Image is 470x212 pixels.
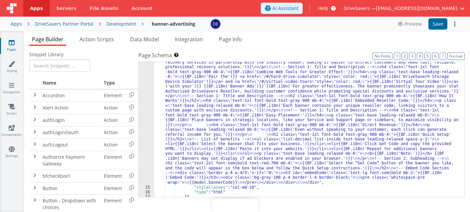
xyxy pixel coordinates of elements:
td: Element [101,170,125,182]
button: 2 [401,53,408,60]
span: Page Schema [138,51,172,59]
td: Button [40,182,101,194]
div: DriveSavers Partner Portal [35,21,93,27]
td: Authorize Payment Gateway [40,151,101,170]
td: Alert Action [40,102,101,114]
div: 17 [139,194,154,199]
button: 3 [409,53,415,60]
td: Element [101,89,125,102]
span: Page Info [219,36,242,43]
button: Save [428,18,447,30]
td: Element [101,151,125,170]
span: Action Scripts [79,36,114,43]
button: Format [447,53,465,60]
div: Apps [11,21,22,27]
span: Name [43,80,56,86]
button: No Folds [373,53,392,60]
td: Accordion [40,89,101,102]
div: 15 [139,185,154,190]
button: 4 [417,53,423,60]
div: 14 [139,41,154,185]
span: DriveSavers — [344,5,376,12]
td: authLoginOauth [40,126,101,138]
button: Preview [394,19,426,29]
span: Type [104,80,115,86]
td: Element [101,182,125,194]
div: Development [106,21,136,27]
span: Data Model [130,36,159,43]
input: Search Snippets ... [29,60,90,72]
span: Snippet Library [29,51,64,58]
button: 1 [394,53,400,60]
span: File Assets [90,5,118,12]
span: Help [318,5,328,12]
div: 16 [139,190,154,194]
td: Action [101,138,125,151]
td: authLogout [40,138,101,151]
td: Action [101,126,125,138]
span: [EMAIL_ADDRESS][DOMAIN_NAME] [376,5,457,12]
td: authLogin [40,114,101,126]
span: Apps [30,5,43,12]
button: 5 [424,53,431,60]
h4: banner-advertising [152,21,195,26]
span: Integration [175,36,203,43]
td: bfcheckbox1 [40,170,101,182]
button: AI Assistant [261,3,303,14]
span: Servers [56,5,76,12]
button: DriveSavers — [EMAIL_ADDRESS][DOMAIN_NAME] [344,5,465,12]
img: c1374c675423fc74691aaade354d0b4b [211,19,220,29]
button: Options [450,19,459,29]
td: Action [101,114,125,126]
td: Action [101,102,125,114]
button: 6 [432,53,438,60]
span: Page Builder [32,36,64,43]
button: 7 [440,53,446,60]
span: AI Assistant [272,5,298,12]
